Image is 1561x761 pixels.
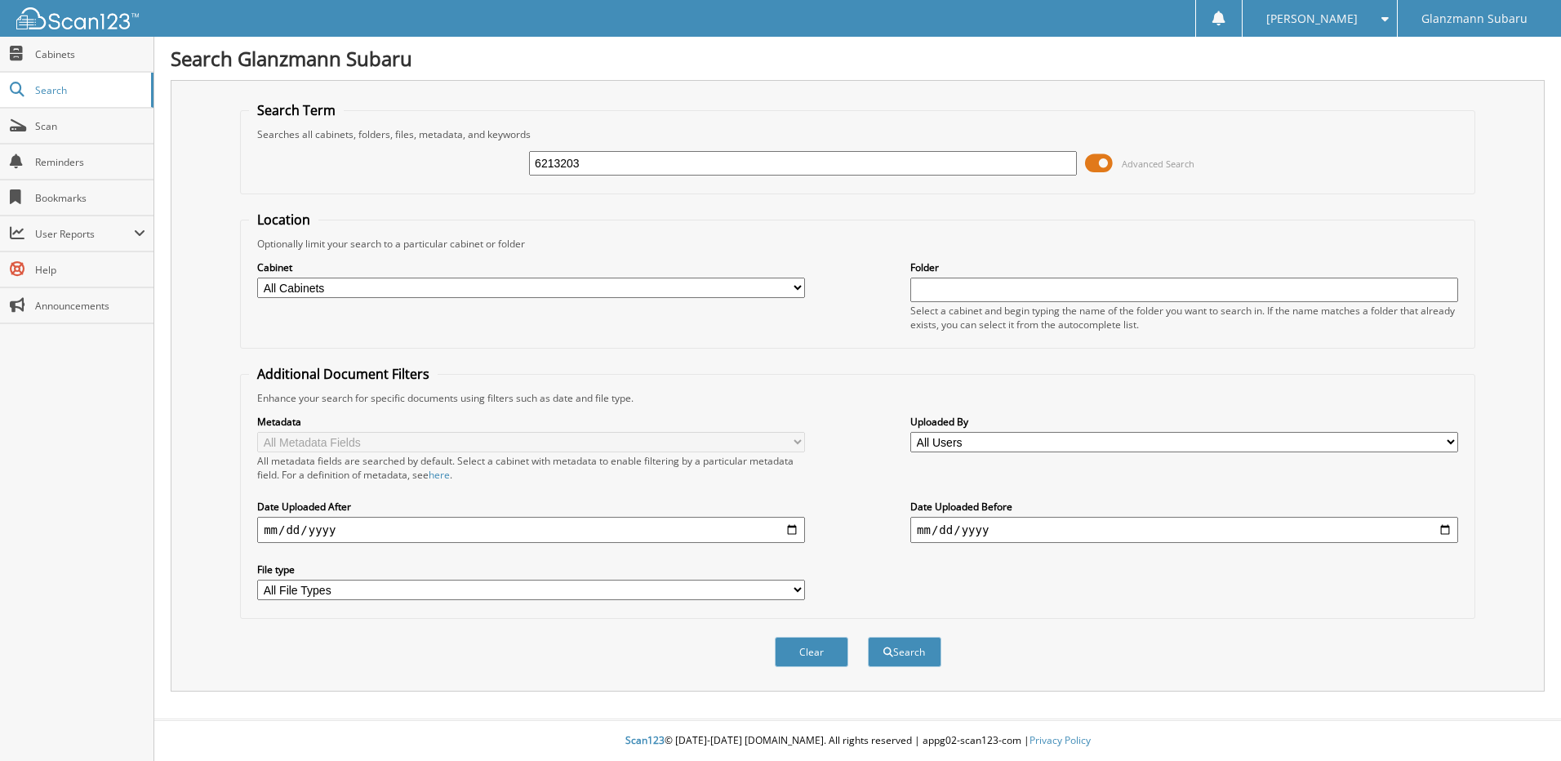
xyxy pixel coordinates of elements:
[249,365,438,383] legend: Additional Document Filters
[35,299,145,313] span: Announcements
[249,127,1466,141] div: Searches all cabinets, folders, files, metadata, and keywords
[910,517,1458,543] input: end
[775,637,848,667] button: Clear
[16,7,139,29] img: scan123-logo-white.svg
[1266,14,1358,24] span: [PERSON_NAME]
[868,637,941,667] button: Search
[1479,683,1561,761] iframe: Chat Widget
[249,391,1466,405] div: Enhance your search for specific documents using filters such as date and file type.
[35,83,143,97] span: Search
[35,191,145,205] span: Bookmarks
[249,211,318,229] legend: Location
[429,468,450,482] a: here
[35,47,145,61] span: Cabinets
[257,260,805,274] label: Cabinet
[35,155,145,169] span: Reminders
[35,119,145,133] span: Scan
[171,45,1545,72] h1: Search Glanzmann Subaru
[1122,158,1194,170] span: Advanced Search
[257,500,805,514] label: Date Uploaded After
[910,415,1458,429] label: Uploaded By
[257,454,805,482] div: All metadata fields are searched by default. Select a cabinet with metadata to enable filtering b...
[910,500,1458,514] label: Date Uploaded Before
[257,517,805,543] input: start
[249,101,344,119] legend: Search Term
[257,415,805,429] label: Metadata
[1030,733,1091,747] a: Privacy Policy
[35,227,134,241] span: User Reports
[625,733,665,747] span: Scan123
[249,237,1466,251] div: Optionally limit your search to a particular cabinet or folder
[154,721,1561,761] div: © [DATE]-[DATE] [DOMAIN_NAME]. All rights reserved | appg02-scan123-com |
[1421,14,1528,24] span: Glanzmann Subaru
[910,260,1458,274] label: Folder
[910,304,1458,332] div: Select a cabinet and begin typing the name of the folder you want to search in. If the name match...
[35,263,145,277] span: Help
[257,563,805,576] label: File type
